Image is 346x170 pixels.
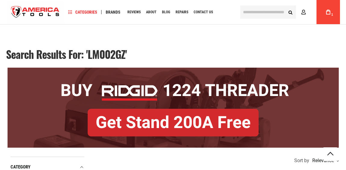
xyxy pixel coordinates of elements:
span: About [146,10,157,14]
a: Categories [66,8,100,16]
span: Sort by [294,158,309,163]
img: BOGO: Buy RIDGID® 1224 Threader, Get Stand 200A Free! [8,68,339,148]
span: Blog [162,10,170,14]
span: Contact Us [194,10,213,14]
a: Blog [159,8,173,16]
a: BOGO: Buy RIDGID® 1224 Threader, Get Stand 200A Free! [8,68,339,72]
span: Brands [106,10,120,14]
a: store logo [6,1,64,24]
img: America Tools [6,1,64,24]
span: Categories [68,10,97,14]
div: Relevance [311,158,338,163]
span: Repairs [176,10,188,14]
span: 1 [331,13,333,16]
button: Search [285,6,296,18]
a: Contact Us [191,8,216,16]
a: Repairs [173,8,191,16]
span: Search results for: 'LM002GZ' [6,46,127,62]
a: Brands [103,8,123,16]
a: Reviews [125,8,143,16]
span: Reviews [127,10,141,14]
a: About [143,8,159,16]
